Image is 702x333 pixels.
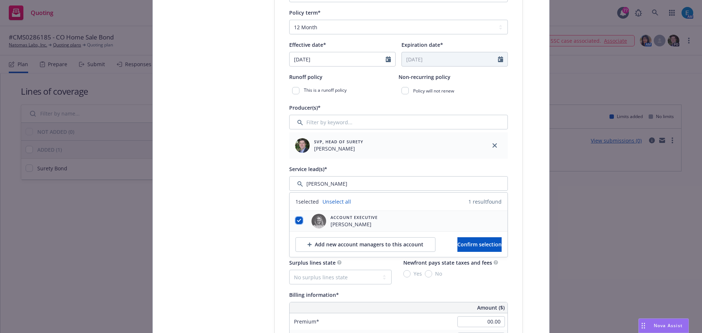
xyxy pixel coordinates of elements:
[295,237,435,252] button: Add new account managers to this account
[322,198,351,205] a: Unselect all
[425,270,432,277] input: No
[289,9,321,16] span: Policy term*
[307,238,423,251] div: Add new account managers to this account
[289,291,339,298] span: Billing information*
[435,270,442,277] span: No
[490,141,499,150] a: close
[289,73,322,80] span: Runoff policy
[289,41,326,48] span: Effective date*
[498,56,503,62] svg: Calendar
[289,115,508,129] input: Filter by keyword...
[399,73,450,80] span: Non-recurring policy
[638,318,689,333] button: Nova Assist
[289,84,399,97] div: This is a runoff policy
[314,145,363,152] span: [PERSON_NAME]
[414,270,422,277] span: Yes
[654,322,683,329] span: Nova Assist
[289,259,336,266] span: Surplus lines state
[331,214,378,220] span: Account Executive
[290,52,386,66] input: MM/DD/YYYY
[312,214,326,228] img: employee photo
[331,220,378,228] span: [PERSON_NAME]
[402,52,498,66] input: MM/DD/YYYY
[386,56,391,62] svg: Calendar
[403,270,411,277] input: Yes
[289,176,508,191] input: Filter by keyword...
[289,166,327,173] span: Service lead(s)*
[477,304,505,311] span: Amount ($)
[403,259,492,266] span: Newfront pays state taxes and fees
[639,319,648,333] div: Drag to move
[295,138,310,153] img: employee photo
[294,318,319,325] span: Premium
[457,316,505,327] input: 0.00
[399,84,508,97] div: Policy will not renew
[295,198,319,205] span: 1 selected
[314,139,363,145] span: SVP, Head of Surety
[468,198,502,205] span: 1 result found
[457,237,502,252] button: Confirm selection
[401,41,443,48] span: Expiration date*
[289,104,321,111] span: Producer(s)*
[457,241,502,248] span: Confirm selection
